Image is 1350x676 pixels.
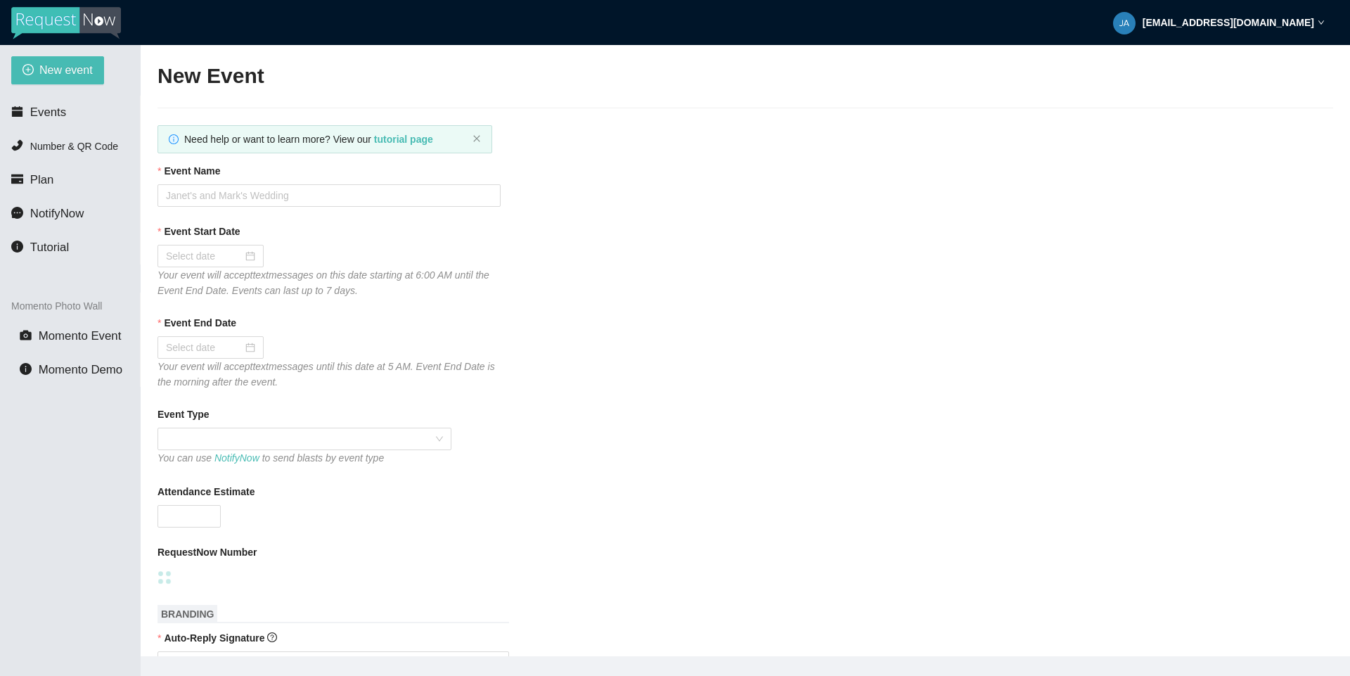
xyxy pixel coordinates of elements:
[164,224,240,239] b: Event Start Date
[11,139,23,151] span: phone
[11,56,104,84] button: plus-circleNew event
[267,632,277,642] span: question-circle
[22,64,34,77] span: plus-circle
[164,632,264,644] b: Auto-Reply Signature
[11,7,121,39] img: RequestNow
[214,452,259,464] a: NotifyNow
[164,163,220,179] b: Event Name
[157,361,495,388] i: Your event will accept text messages until this date at 5 AM. Event End Date is the morning after...
[157,184,501,207] input: Janet's and Mark's Wedding
[157,651,509,674] textarea: Default ars
[11,173,23,185] span: credit-card
[30,106,66,119] span: Events
[1318,19,1325,26] span: down
[157,450,451,466] div: You can use to send blasts by event type
[157,407,210,422] b: Event Type
[11,106,23,117] span: calendar
[166,340,243,355] input: Select date
[11,207,23,219] span: message
[30,207,84,220] span: NotifyNow
[39,329,122,343] span: Momento Event
[157,269,489,296] i: Your event will accept text messages on this date starting at 6:00 AM until the Event End Date. E...
[30,141,118,152] span: Number & QR Code
[184,134,433,145] span: Need help or want to learn more? View our
[1143,17,1314,28] strong: [EMAIL_ADDRESS][DOMAIN_NAME]
[169,134,179,144] span: info-circle
[39,363,122,376] span: Momento Demo
[157,605,217,623] span: BRANDING
[30,241,69,254] span: Tutorial
[30,173,54,186] span: Plan
[166,248,243,264] input: Select date
[157,62,1333,91] h2: New Event
[11,241,23,253] span: info-circle
[472,134,481,144] button: close
[157,544,257,560] b: RequestNow Number
[20,363,32,375] span: info-circle
[157,484,255,499] b: Attendance Estimate
[374,134,433,145] a: tutorial page
[1113,12,1136,34] img: f413747de150cfaa90ab594ab84ce6bc
[20,329,32,341] span: camera
[164,315,236,331] b: Event End Date
[39,61,93,79] span: New event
